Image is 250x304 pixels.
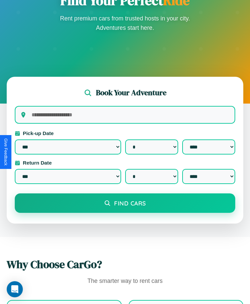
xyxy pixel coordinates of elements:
[3,138,8,166] div: Give Feedback
[58,14,192,33] p: Rent premium cars from trusted hosts in your city. Adventures start here.
[7,276,243,287] p: The smarter way to rent cars
[15,160,235,166] label: Return Date
[7,281,23,297] div: Open Intercom Messenger
[15,193,235,213] button: Find Cars
[7,257,243,272] h2: Why Choose CarGo?
[15,130,235,136] label: Pick-up Date
[96,87,166,98] h2: Book Your Adventure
